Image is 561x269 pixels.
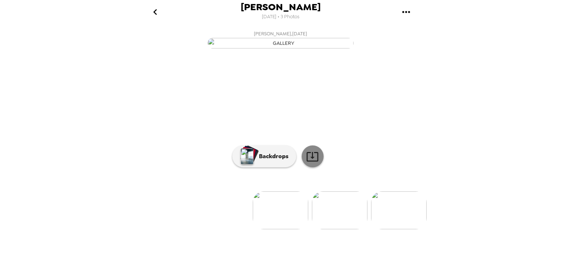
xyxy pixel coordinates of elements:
[371,191,427,229] img: gallery
[232,145,296,167] button: Backdrops
[207,38,354,48] img: gallery
[255,152,289,161] p: Backdrops
[134,27,427,51] button: [PERSON_NAME],[DATE]
[241,2,321,12] span: [PERSON_NAME]
[262,12,299,22] span: [DATE] • 3 Photos
[254,30,307,38] span: [PERSON_NAME] , [DATE]
[312,191,367,229] img: gallery
[253,191,308,229] img: gallery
